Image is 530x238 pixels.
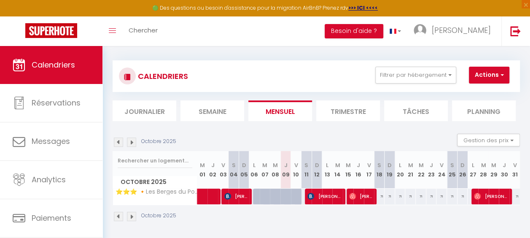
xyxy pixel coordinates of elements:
[407,16,501,46] a: ... [PERSON_NAME]
[414,24,426,37] img: ...
[200,161,205,169] abbr: M
[284,161,287,169] abbr: J
[118,153,192,168] input: Rechercher un logement...
[229,151,239,189] th: 04
[260,151,270,189] th: 07
[440,161,444,169] abbr: V
[262,161,267,169] abbr: M
[364,151,374,189] th: 17
[239,151,249,189] th: 05
[469,67,509,84] button: Actions
[270,151,280,189] th: 08
[197,151,208,189] th: 01
[472,161,474,169] abbr: L
[499,151,509,189] th: 30
[357,161,360,169] abbr: J
[129,26,158,35] span: Chercher
[32,97,81,108] span: Réservations
[377,161,381,169] abbr: S
[280,151,291,189] th: 09
[25,23,77,38] img: Super Booking
[122,16,164,46] a: Chercher
[343,151,353,189] th: 15
[301,151,312,189] th: 11
[141,212,176,220] p: Octobre 2025
[218,151,229,189] th: 03
[348,4,378,11] a: >>> ICI <<<<
[253,161,256,169] abbr: L
[315,161,319,169] abbr: D
[180,100,244,121] li: Semaine
[426,189,437,204] div: 71
[307,188,341,204] span: [PERSON_NAME]
[32,59,75,70] span: Calendriers
[405,151,416,189] th: 21
[374,189,385,204] div: 71
[408,161,413,169] abbr: M
[345,161,350,169] abbr: M
[325,24,383,38] button: Besoin d'aide ?
[387,161,392,169] abbr: D
[249,151,260,189] th: 06
[436,151,447,189] th: 24
[141,138,176,146] p: Octobre 2025
[335,161,340,169] abbr: M
[474,188,508,204] span: [PERSON_NAME]
[231,161,235,169] abbr: S
[248,100,312,121] li: Mensuel
[322,151,333,189] th: 13
[447,189,457,204] div: 71
[510,26,521,36] img: logout
[481,161,486,169] abbr: M
[367,161,371,169] abbr: V
[457,189,468,204] div: 71
[405,189,416,204] div: 71
[224,188,248,204] span: [PERSON_NAME]
[452,100,516,121] li: Planning
[385,151,395,189] th: 19
[353,151,364,189] th: 16
[457,151,468,189] th: 26
[374,151,385,189] th: 18
[426,151,437,189] th: 23
[468,151,478,189] th: 27
[509,189,520,204] div: 71
[32,136,70,146] span: Messages
[436,189,447,204] div: 71
[395,151,406,189] th: 20
[32,174,66,185] span: Analytics
[460,161,465,169] abbr: D
[211,161,215,169] abbr: J
[312,151,322,189] th: 12
[509,151,520,189] th: 31
[273,161,278,169] abbr: M
[399,161,401,169] abbr: L
[432,25,491,35] span: [PERSON_NAME]
[418,161,423,169] abbr: M
[114,189,199,195] span: ⭐⭐⭐ 🔸Les Berges du Pont Valentré 🔸
[416,189,426,204] div: 71
[316,100,380,121] li: Trimestre
[349,188,373,204] span: [PERSON_NAME]
[332,151,343,189] th: 14
[513,161,517,169] abbr: V
[113,176,197,188] span: Octobre 2025
[375,67,456,84] button: Filtrer par hébergement
[430,161,433,169] abbr: J
[457,134,520,146] button: Gestion des prix
[136,67,188,86] h3: CALENDRIERS
[326,161,328,169] abbr: L
[450,161,454,169] abbr: S
[221,161,225,169] abbr: V
[304,161,308,169] abbr: S
[416,151,426,189] th: 22
[113,100,176,121] li: Journalier
[384,100,448,121] li: Tâches
[447,151,457,189] th: 25
[491,161,496,169] abbr: M
[395,189,406,204] div: 71
[385,189,395,204] div: 71
[478,151,489,189] th: 28
[207,151,218,189] th: 02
